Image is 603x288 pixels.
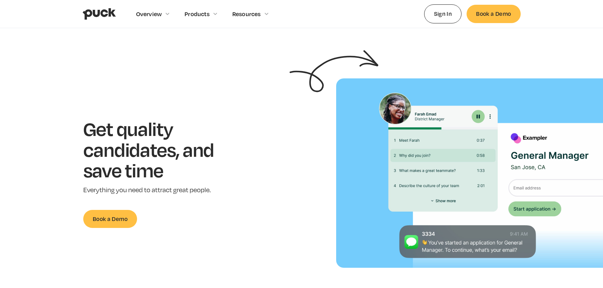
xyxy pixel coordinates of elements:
a: Book a Demo [83,210,137,228]
div: Products [185,10,210,17]
div: Overview [136,10,162,17]
a: Sign In [424,4,462,23]
a: Book a Demo [467,5,520,23]
div: Resources [232,10,261,17]
h1: Get quality candidates, and save time [83,118,234,181]
p: Everything you need to attract great people. [83,186,234,195]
